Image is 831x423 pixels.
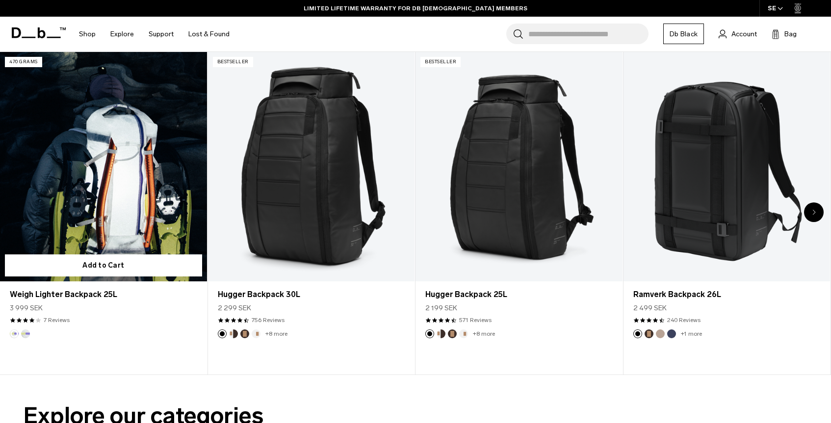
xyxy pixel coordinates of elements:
[633,329,642,338] button: Black Out
[731,29,757,39] span: Account
[79,17,96,51] a: Shop
[252,316,285,324] a: 756 reviews
[213,57,253,67] p: Bestseller
[415,52,623,281] a: Hugger Backpack 25L
[645,329,653,338] button: Espresso
[623,52,831,281] a: Ramverk Backpack 26L
[633,303,667,313] span: 2 499 SEK
[10,329,19,338] button: Aurora
[425,289,613,300] a: Hugger Backpack 25L
[72,17,237,51] nav: Main Navigation
[681,330,702,337] a: +1 more
[110,17,134,51] a: Explore
[425,329,434,338] button: Black Out
[188,17,230,51] a: Lost & Found
[415,51,623,375] div: 3 / 20
[663,24,704,44] a: Db Black
[804,202,824,222] div: Next slide
[208,51,416,375] div: 2 / 20
[784,29,797,39] span: Bag
[459,316,492,324] a: 571 reviews
[218,303,251,313] span: 2 299 SEK
[44,316,70,324] a: 7 reviews
[149,17,174,51] a: Support
[719,28,757,40] a: Account
[5,254,202,276] button: Add to Cart
[656,329,665,338] button: Fogbow Beige
[420,57,461,67] p: Bestseller
[448,329,457,338] button: Espresso
[252,329,260,338] button: Oatmilk
[633,289,821,300] a: Ramverk Backpack 26L
[21,329,30,338] button: Diffusion
[667,329,676,338] button: Blue Hour
[10,303,43,313] span: 3 999 SEK
[425,303,457,313] span: 2 199 SEK
[5,57,42,67] p: 470 grams
[265,330,287,337] a: +8 more
[473,330,495,337] a: +8 more
[10,289,197,300] a: Weigh Lighter Backpack 25L
[208,52,415,281] a: Hugger Backpack 30L
[667,316,701,324] a: 240 reviews
[459,329,468,338] button: Oatmilk
[304,4,527,13] a: LIMITED LIFETIME WARRANTY FOR DB [DEMOGRAPHIC_DATA] MEMBERS
[229,329,238,338] button: Cappuccino
[240,329,249,338] button: Espresso
[437,329,445,338] button: Cappuccino
[772,28,797,40] button: Bag
[218,289,405,300] a: Hugger Backpack 30L
[218,329,227,338] button: Black Out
